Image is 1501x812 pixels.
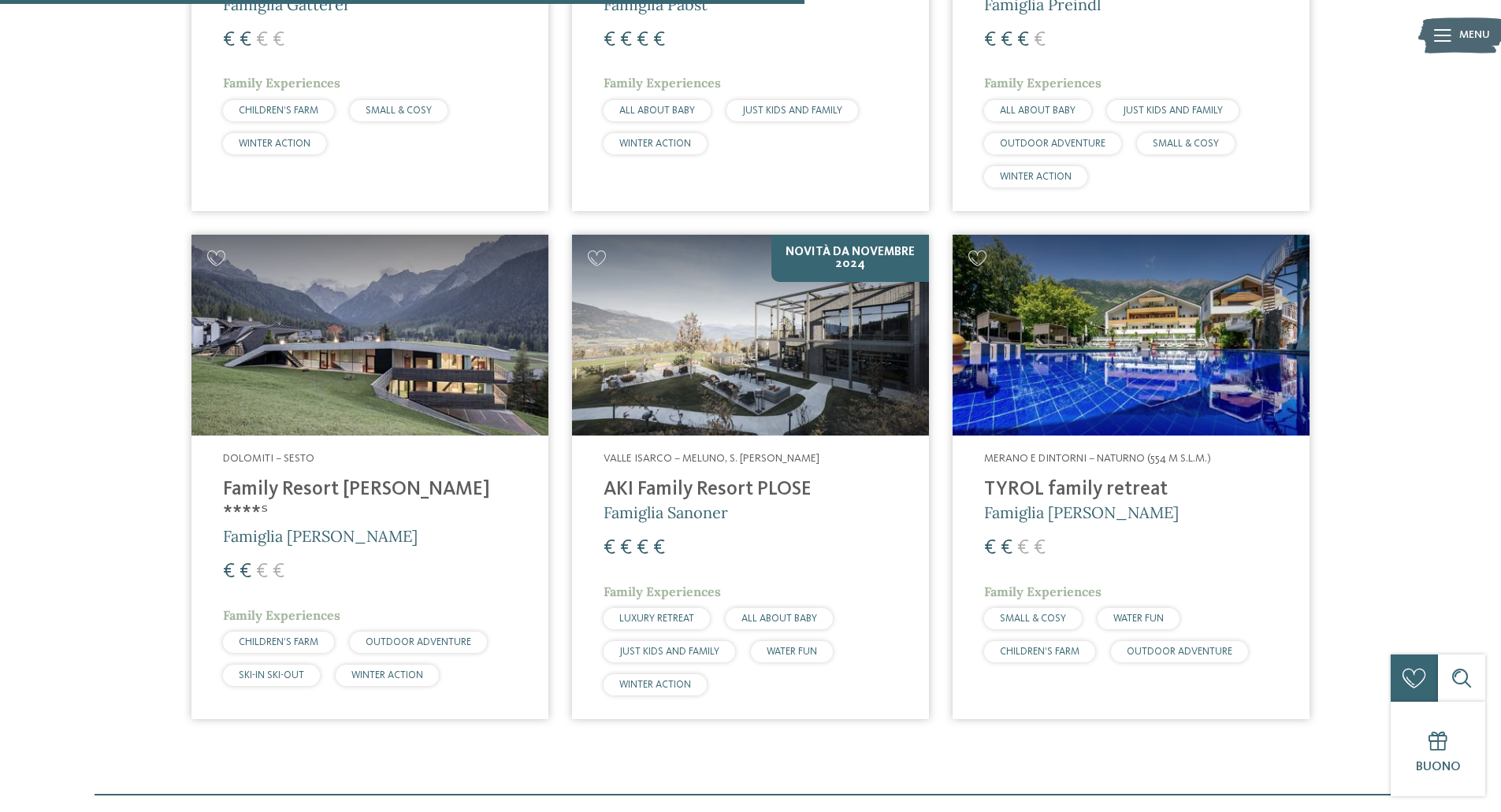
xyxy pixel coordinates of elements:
[1391,702,1485,796] a: Buono
[953,235,1310,436] img: Familien Wellness Residence Tyrol ****
[637,30,648,50] span: €
[984,538,996,558] span: €
[619,614,694,624] span: LUXURY RETREAT
[1127,647,1232,657] span: OUTDOOR ADVENTURE
[239,106,318,116] span: CHILDREN’S FARM
[1034,30,1046,50] span: €
[620,30,632,50] span: €
[191,235,548,436] img: Family Resort Rainer ****ˢ
[366,106,432,116] span: SMALL & COSY
[366,637,471,647] span: OUTDOOR ADVENTURE
[604,30,615,50] span: €
[953,235,1310,719] a: Cercate un hotel per famiglie? Qui troverete solo i migliori! Merano e dintorni – Naturno (554 m ...
[239,637,318,647] span: CHILDREN’S FARM
[256,562,268,582] span: €
[1000,172,1072,182] span: WINTER ACTION
[604,478,897,502] h4: AKI Family Resort PLOSE
[653,30,665,50] span: €
[1017,538,1029,558] span: €
[984,75,1102,91] span: Family Experiences
[984,502,1179,522] span: Famiglia [PERSON_NAME]
[572,235,929,436] img: Cercate un hotel per famiglie? Qui troverete solo i migliori!
[223,607,340,623] span: Family Experiences
[191,235,548,719] a: Cercate un hotel per famiglie? Qui troverete solo i migliori! Dolomiti – Sesto Family Resort [PER...
[273,30,284,50] span: €
[620,538,632,558] span: €
[637,538,648,558] span: €
[1000,139,1105,149] span: OUTDOOR ADVENTURE
[223,453,314,464] span: Dolomiti – Sesto
[604,538,615,558] span: €
[767,647,817,657] span: WATER FUN
[1017,30,1029,50] span: €
[604,453,819,464] span: Valle Isarco – Meluno, S. [PERSON_NAME]
[619,647,719,657] span: JUST KIDS AND FAMILY
[223,562,235,582] span: €
[223,478,517,525] h4: Family Resort [PERSON_NAME] ****ˢ
[1123,106,1223,116] span: JUST KIDS AND FAMILY
[1000,647,1079,657] span: CHILDREN’S FARM
[984,453,1211,464] span: Merano e dintorni – Naturno (554 m s.l.m.)
[984,584,1102,599] span: Family Experiences
[619,139,691,149] span: WINTER ACTION
[223,30,235,50] span: €
[223,526,418,546] span: Famiglia [PERSON_NAME]
[239,139,310,149] span: WINTER ACTION
[240,562,251,582] span: €
[1113,614,1164,624] span: WATER FUN
[742,106,842,116] span: JUST KIDS AND FAMILY
[984,30,996,50] span: €
[572,235,929,719] a: Cercate un hotel per famiglie? Qui troverete solo i migliori! NOVITÀ da novembre 2024 Valle Isarc...
[1153,139,1219,149] span: SMALL & COSY
[604,584,721,599] span: Family Experiences
[1001,30,1012,50] span: €
[619,680,691,690] span: WINTER ACTION
[239,670,304,680] span: SKI-IN SKI-OUT
[1000,106,1076,116] span: ALL ABOUT BABY
[256,30,268,50] span: €
[741,614,817,624] span: ALL ABOUT BABY
[604,75,721,91] span: Family Experiences
[619,106,695,116] span: ALL ABOUT BABY
[351,670,423,680] span: WINTER ACTION
[604,502,728,522] span: Famiglia Sanoner
[1034,538,1046,558] span: €
[1000,614,1066,624] span: SMALL & COSY
[984,478,1278,502] h4: TYROL family retreat
[1001,538,1012,558] span: €
[223,75,340,91] span: Family Experiences
[273,562,284,582] span: €
[240,30,251,50] span: €
[653,538,665,558] span: €
[1416,761,1461,773] span: Buono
